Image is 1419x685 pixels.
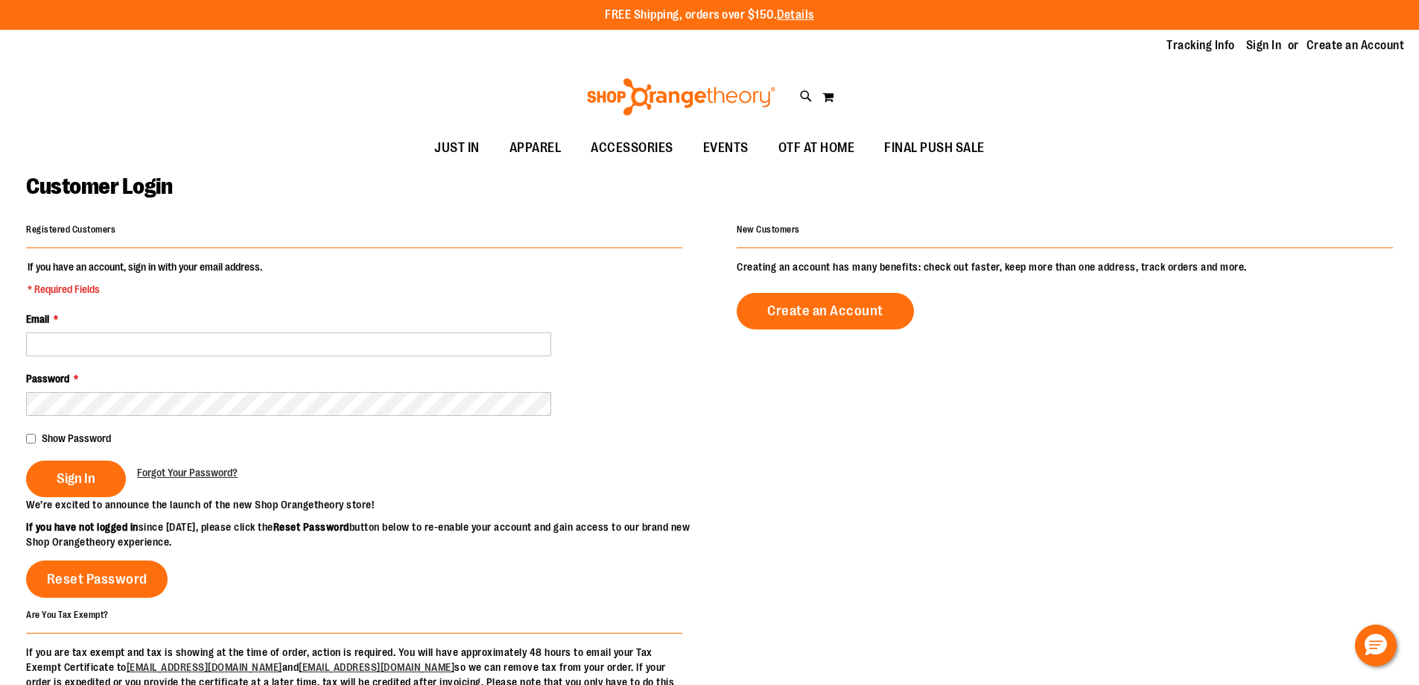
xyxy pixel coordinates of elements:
button: Sign In [26,461,126,497]
span: FINAL PUSH SALE [884,131,985,165]
p: Creating an account has many benefits: check out faster, keep more than one address, track orders... [737,259,1393,274]
strong: If you have not logged in [26,521,139,533]
strong: New Customers [737,224,800,235]
span: JUST IN [434,131,480,165]
a: Tracking Info [1166,37,1235,54]
span: Sign In [57,470,95,487]
a: Create an Account [1307,37,1405,54]
a: OTF AT HOME [764,131,870,165]
p: We’re excited to announce the launch of the new Shop Orangetheory store! [26,497,710,512]
span: APPAREL [509,131,562,165]
strong: Reset Password [273,521,349,533]
a: ACCESSORIES [576,131,688,165]
span: Show Password [42,432,111,444]
span: Email [26,313,49,325]
span: Password [26,373,69,385]
a: Details [777,8,814,22]
a: APPAREL [495,131,577,165]
span: Forgot Your Password? [137,467,238,479]
span: Reset Password [47,571,147,587]
p: since [DATE], please click the button below to re-enable your account and gain access to our bran... [26,520,710,549]
a: FINAL PUSH SALE [869,131,1000,165]
span: * Required Fields [28,282,262,297]
strong: Are You Tax Exempt? [26,609,109,619]
a: Sign In [1246,37,1282,54]
span: EVENTS [703,131,749,165]
strong: Registered Customers [26,224,115,235]
a: EVENTS [688,131,764,165]
a: Create an Account [737,293,914,329]
a: Reset Password [26,561,168,598]
button: Hello, have a question? Let’s chat. [1355,625,1397,666]
span: Customer Login [26,174,172,199]
a: Forgot Your Password? [137,465,238,480]
img: Shop Orangetheory [585,78,778,116]
legend: If you have an account, sign in with your email address. [26,259,264,297]
span: Create an Account [767,303,883,319]
span: OTF AT HOME [778,131,855,165]
span: ACCESSORIES [591,131,673,165]
p: FREE Shipping, orders over $150. [605,7,814,24]
a: JUST IN [419,131,495,165]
